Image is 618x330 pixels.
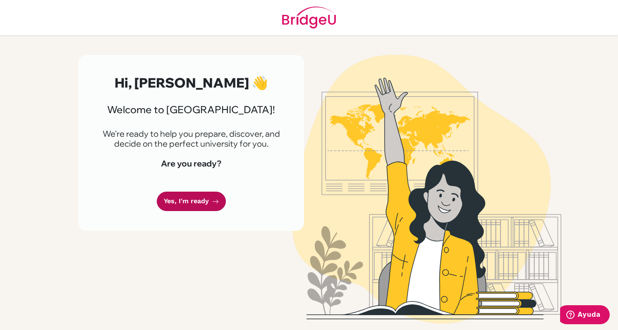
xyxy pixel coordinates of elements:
[560,305,610,326] iframe: Abre un widget desde donde se puede obtener más información
[157,192,226,211] a: Yes, I'm ready
[98,104,284,116] h3: Welcome to [GEOGRAPHIC_DATA]!
[98,129,284,149] p: We're ready to help you prepare, discover, and decide on the perfect university for you.
[98,159,284,169] h4: Are you ready?
[98,75,284,90] h2: Hi, [PERSON_NAME] 👋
